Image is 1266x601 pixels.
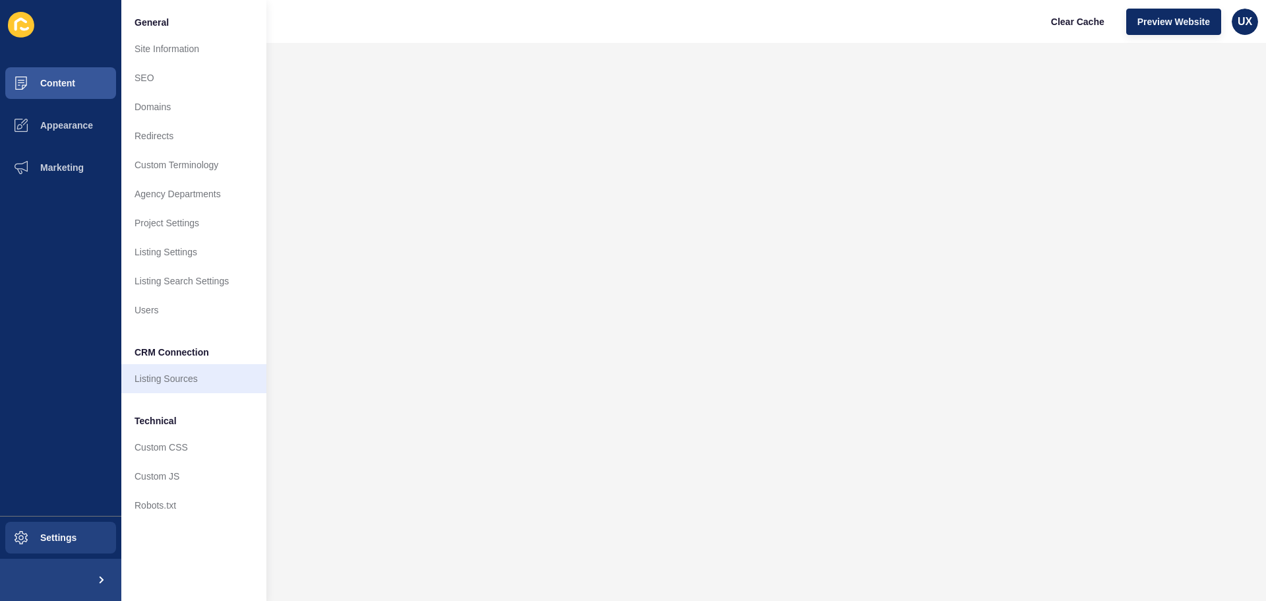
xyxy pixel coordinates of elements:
span: General [135,16,169,29]
button: Preview Website [1126,9,1221,35]
span: Clear Cache [1051,15,1104,28]
span: UX [1238,15,1252,28]
a: Listing Sources [121,364,266,393]
span: Preview Website [1137,15,1210,28]
a: Domains [121,92,266,121]
a: SEO [121,63,266,92]
a: Robots.txt [121,491,266,520]
span: CRM Connection [135,346,209,359]
a: Custom Terminology [121,150,266,179]
button: Clear Cache [1040,9,1116,35]
a: Project Settings [121,208,266,237]
a: Custom JS [121,462,266,491]
a: Listing Settings [121,237,266,267]
a: Listing Search Settings [121,267,266,296]
a: Custom CSS [121,433,266,462]
a: Agency Departments [121,179,266,208]
a: Redirects [121,121,266,150]
span: Technical [135,414,177,427]
a: Site Information [121,34,266,63]
a: Users [121,296,266,325]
